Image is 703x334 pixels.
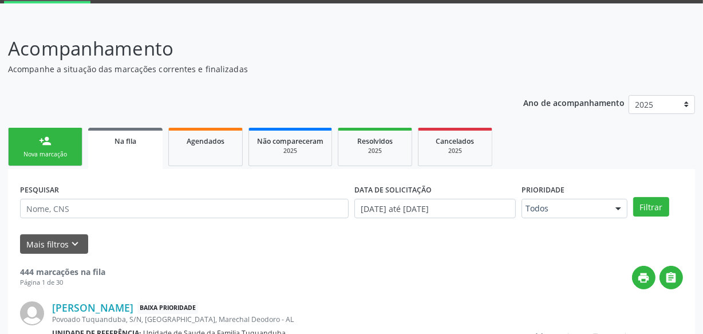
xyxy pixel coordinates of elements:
[137,302,198,314] span: Baixa Prioridade
[257,136,323,146] span: Não compareceram
[346,147,404,155] div: 2025
[632,266,655,289] button: print
[17,150,74,159] div: Nova marcação
[20,234,88,254] button: Mais filtroskeyboard_arrow_down
[523,95,625,109] p: Ano de acompanhamento
[69,238,82,250] i: keyboard_arrow_down
[638,272,650,284] i: print
[526,203,604,214] span: Todos
[522,181,564,199] label: Prioridade
[39,135,52,147] div: person_add
[354,199,516,218] input: Selecione um intervalo
[8,63,489,75] p: Acompanhe a situação das marcações correntes e finalizadas
[665,272,678,284] i: 
[52,301,133,314] a: [PERSON_NAME]
[633,197,669,217] button: Filtrar
[426,147,484,155] div: 2025
[20,266,105,277] strong: 444 marcações na fila
[187,136,224,146] span: Agendados
[354,181,432,199] label: DATA DE SOLICITAÇÃO
[20,278,105,288] div: Página 1 de 30
[8,34,489,63] p: Acompanhamento
[659,266,683,289] button: 
[257,147,323,155] div: 2025
[114,136,136,146] span: Na fila
[52,315,511,324] div: Povoado Tuquanduba, S/N, [GEOGRAPHIC_DATA], Marechal Deodoro - AL
[357,136,393,146] span: Resolvidos
[436,136,475,146] span: Cancelados
[20,181,59,199] label: PESQUISAR
[20,301,44,325] img: img
[20,199,349,218] input: Nome, CNS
